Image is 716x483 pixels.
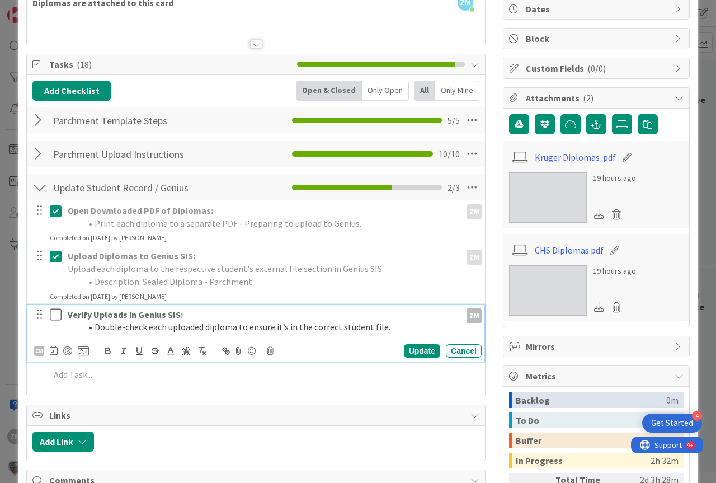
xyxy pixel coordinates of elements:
div: 19 hours ago [593,172,636,184]
span: ( 0/0 ) [587,63,606,74]
li: Double-check each uploaded diploma to ensure it’s in the correct student file. [81,321,456,334]
div: In Progress [516,453,651,468]
a: CHS Diplomas.pdf [535,243,604,257]
div: Open Get Started checklist, remaining modules: 4 [642,414,702,433]
strong: Verify Uploads in Genius SIS: [68,309,183,320]
div: Get Started [651,418,693,429]
div: ZM [467,250,482,265]
strong: Open Downloaded PDF of Diplomas: [68,205,213,216]
p: Upload each diploma to the respective student's external file section in Genius SIS. [68,262,456,275]
div: ZM [467,204,482,219]
div: Buffer [516,433,666,448]
div: ZM [34,346,44,356]
span: Metrics [526,369,669,383]
li: Print each diploma to a separate PDF - Preparing to upload to Genius. [81,217,456,230]
input: Add Checklist... [49,177,235,198]
div: All [414,81,435,101]
span: Custom Fields [526,62,669,75]
div: Update [404,344,440,358]
div: ZM [467,308,482,323]
span: 2 / 3 [447,181,460,194]
span: Dates [526,2,669,16]
span: Tasks [49,58,291,71]
span: Support [23,2,51,15]
div: 2d 56m [651,412,679,428]
div: Open & Closed [296,81,362,101]
span: ( 2 ) [583,92,593,104]
input: Add Checklist... [49,110,235,130]
div: Download [593,207,605,222]
div: Only Mine [435,81,479,101]
div: 0m [666,392,679,408]
div: Only Open [362,81,409,101]
span: Mirrors [526,340,669,353]
div: 4 [692,411,702,421]
input: Add Checklist... [49,144,235,164]
span: Attachments [526,91,669,105]
button: Add Checklist [32,81,111,101]
span: Block [526,32,669,45]
a: Kruger Diplomas .pdf [535,151,616,164]
button: Add Link [32,432,94,452]
div: Cancel [446,344,482,358]
div: 2h 32m [651,453,679,468]
div: Download [593,300,605,315]
span: 10 / 10 [439,147,460,161]
strong: Upload Diplomas to Genius SIS: [68,250,195,261]
span: Links [49,409,465,422]
div: Completed on [DATE] by [PERSON_NAME] [50,233,167,243]
div: To Do [516,412,651,428]
div: Completed on [DATE] by [PERSON_NAME] [50,292,167,302]
div: Backlog [516,392,666,408]
li: Description: Sealed Diploma - Parchment [81,275,456,288]
div: 0m [666,433,679,448]
div: 9+ [56,4,62,13]
span: ( 18 ) [77,59,92,70]
span: 5 / 5 [447,114,460,127]
div: 19 hours ago [593,265,636,277]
